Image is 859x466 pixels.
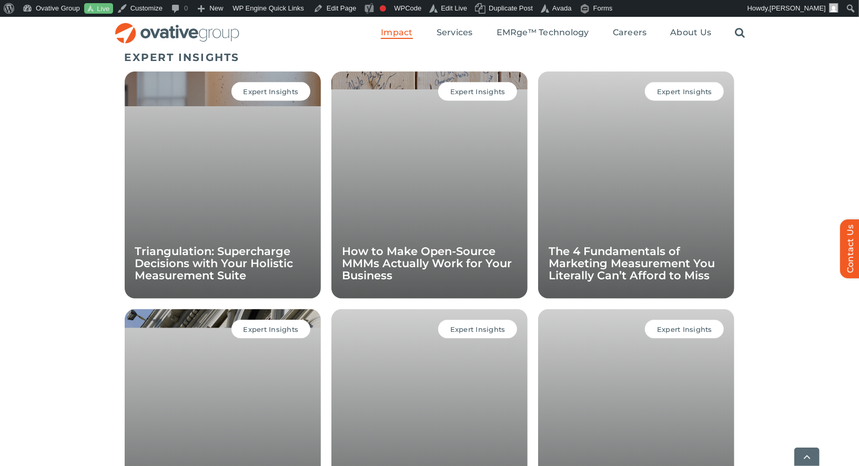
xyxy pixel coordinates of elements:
a: EMRge™ Technology [497,27,589,39]
a: About Us [670,27,711,39]
span: Careers [613,27,647,38]
a: Search [735,27,745,39]
a: Careers [613,27,647,39]
span: About Us [670,27,711,38]
a: Services [437,27,473,39]
nav: Menu [381,16,745,50]
a: Live [84,3,113,14]
a: The 4 Fundamentals of Marketing Measurement You Literally Can’t Afford to Miss [549,245,715,282]
span: Services [437,27,473,38]
span: Impact [381,27,412,38]
a: How to Make Open-Source MMMs Actually Work for Your Business [342,245,512,282]
h5: EXPERT INSIGHTS [125,51,735,64]
a: Triangulation: Supercharge Decisions with Your Holistic Measurement Suite [135,245,294,282]
a: Impact [381,27,412,39]
span: [PERSON_NAME] [770,4,826,12]
div: Focus keyphrase not set [380,5,386,12]
span: EMRge™ Technology [497,27,589,38]
a: OG_Full_horizontal_RGB [114,22,240,32]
